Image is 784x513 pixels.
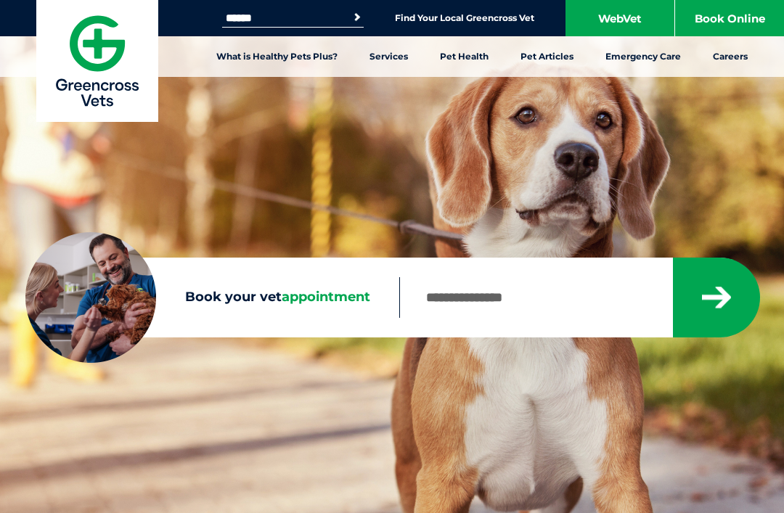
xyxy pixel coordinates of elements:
span: appointment [282,289,370,305]
a: Emergency Care [589,36,697,77]
a: Careers [697,36,764,77]
label: Book your vet [25,290,399,305]
button: Search [350,10,364,25]
a: What is Healthy Pets Plus? [200,36,354,77]
a: Pet Health [424,36,505,77]
a: Find Your Local Greencross Vet [395,12,534,24]
a: Services [354,36,424,77]
a: Pet Articles [505,36,589,77]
